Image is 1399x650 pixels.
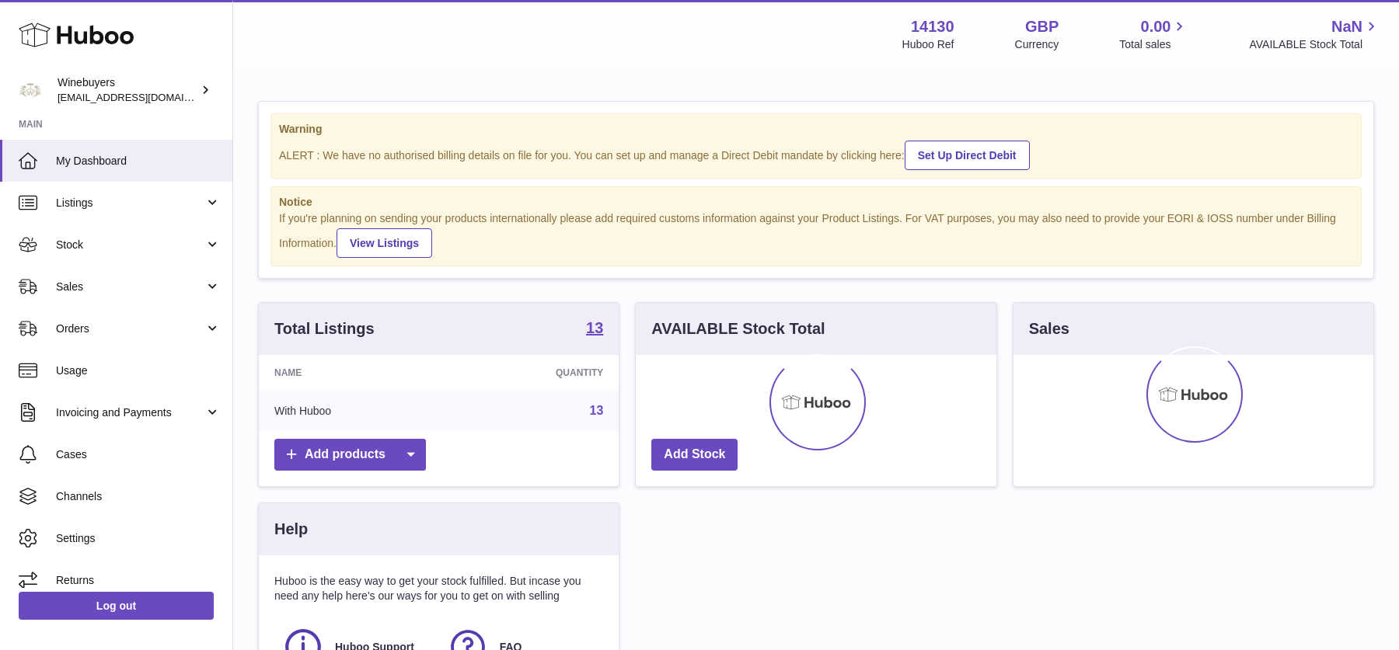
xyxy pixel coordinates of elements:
a: Add products [274,439,426,471]
a: Log out [19,592,214,620]
h3: AVAILABLE Stock Total [651,318,825,339]
span: Usage [56,363,221,378]
span: Total sales [1119,37,1188,52]
div: Currency [1015,37,1059,52]
a: 0.00 Total sales [1119,16,1188,52]
strong: 13 [586,320,603,335]
span: Settings [56,531,221,546]
a: View Listings [337,228,432,258]
th: Name [259,355,448,391]
a: 13 [590,404,604,417]
img: ben@winebuyers.com [19,78,42,102]
a: 13 [586,320,603,339]
h3: Help [274,519,308,540]
a: Add Stock [651,439,738,471]
td: With Huboo [259,391,448,431]
span: Sales [56,280,204,294]
div: Winebuyers [58,75,197,105]
span: Invoicing and Payments [56,405,204,420]
h3: Sales [1029,318,1069,339]
span: Orders [56,322,204,336]
span: My Dashboard [56,154,221,169]
span: Channels [56,489,221,504]
div: ALERT : We have no authorised billing details on file for you. You can set up and manage a Direct... [279,138,1353,170]
span: AVAILABLE Stock Total [1249,37,1380,52]
strong: Notice [279,195,1353,210]
div: Huboo Ref [902,37,954,52]
div: If you're planning on sending your products internationally please add required customs informati... [279,211,1353,258]
p: Huboo is the easy way to get your stock fulfilled. But incase you need any help here's our ways f... [274,574,603,603]
strong: GBP [1025,16,1059,37]
span: [EMAIL_ADDRESS][DOMAIN_NAME] [58,91,229,103]
strong: 14130 [911,16,954,37]
span: Stock [56,238,204,252]
th: Quantity [448,355,619,391]
a: NaN AVAILABLE Stock Total [1249,16,1380,52]
span: 0.00 [1141,16,1171,37]
h3: Total Listings [274,318,375,339]
span: Returns [56,573,221,588]
a: Set Up Direct Debit [905,141,1030,170]
span: Listings [56,196,204,210]
span: NaN [1331,16,1362,37]
span: Cases [56,447,221,462]
strong: Warning [279,122,1353,137]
